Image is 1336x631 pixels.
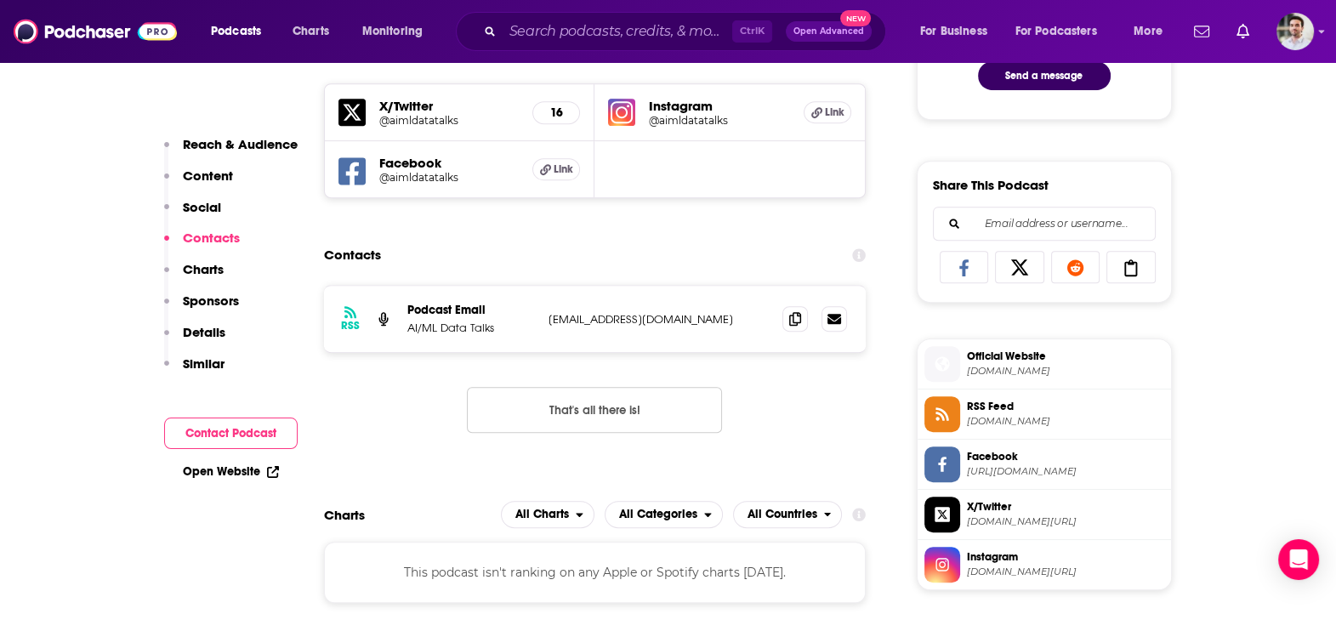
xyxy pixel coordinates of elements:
[281,18,339,45] a: Charts
[933,207,1156,241] div: Search followers
[605,501,723,528] h2: Categories
[183,261,224,277] p: Charts
[967,449,1164,464] span: Facebook
[1051,251,1100,283] a: Share on Reddit
[748,509,817,520] span: All Countries
[1015,20,1097,43] span: For Podcasters
[467,387,722,433] button: Nothing here.
[341,319,360,333] h3: RSS
[920,20,987,43] span: For Business
[211,20,261,43] span: Podcasts
[793,27,864,36] span: Open Advanced
[840,10,871,26] span: New
[549,312,770,327] p: [EMAIL_ADDRESS][DOMAIN_NAME]
[1276,13,1314,50] button: Show profile menu
[825,105,844,119] span: Link
[1276,13,1314,50] img: User Profile
[554,162,573,176] span: Link
[164,418,298,449] button: Contact Podcast
[164,136,298,168] button: Reach & Audience
[967,566,1164,578] span: instagram.com/aimldatatalks
[293,20,329,43] span: Charts
[1278,539,1319,580] div: Open Intercom Messenger
[362,20,423,43] span: Monitoring
[995,251,1044,283] a: Share on X/Twitter
[733,501,843,528] button: open menu
[164,324,225,355] button: Details
[967,399,1164,414] span: RSS Feed
[379,171,520,184] a: @aimldatatalks
[733,501,843,528] h2: Countries
[605,501,723,528] button: open menu
[183,324,225,340] p: Details
[183,464,279,479] a: Open Website
[183,230,240,246] p: Contacts
[924,547,1164,583] a: Instagram[DOMAIN_NAME][URL]
[501,501,594,528] button: open menu
[503,18,732,45] input: Search podcasts, credits, & more...
[407,303,535,317] p: Podcast Email
[324,239,381,271] h2: Contacts
[732,20,772,43] span: Ctrl K
[14,15,177,48] img: Podchaser - Follow, Share and Rate Podcasts
[183,199,221,215] p: Social
[1004,18,1122,45] button: open menu
[183,355,225,372] p: Similar
[164,261,224,293] button: Charts
[786,21,872,42] button: Open AdvancedNew
[967,465,1164,478] span: https://www.facebook.com/aimldatatalks
[967,415,1164,428] span: anchor.fm
[1134,20,1163,43] span: More
[978,61,1111,90] button: Send a message
[924,346,1164,382] a: Official Website[DOMAIN_NAME]
[501,501,594,528] h2: Platforms
[547,105,566,120] h5: 16
[924,396,1164,432] a: RSS Feed[DOMAIN_NAME]
[967,549,1164,565] span: Instagram
[1276,13,1314,50] span: Logged in as sam_beutlerink
[199,18,283,45] button: open menu
[324,542,867,603] div: This podcast isn't ranking on any Apple or Spotify charts [DATE].
[940,251,989,283] a: Share on Facebook
[804,101,851,123] a: Link
[164,293,239,324] button: Sponsors
[967,365,1164,378] span: aimldatatalks.com
[472,12,902,51] div: Search podcasts, credits, & more...
[407,321,535,335] p: AI/ML Data Talks
[924,446,1164,482] a: Facebook[URL][DOMAIN_NAME]
[183,168,233,184] p: Content
[1230,17,1256,46] a: Show notifications dropdown
[379,155,520,171] h5: Facebook
[1122,18,1184,45] button: open menu
[379,98,520,114] h5: X/Twitter
[947,207,1141,240] input: Email address or username...
[183,293,239,309] p: Sponsors
[967,499,1164,514] span: X/Twitter
[608,99,635,126] img: iconImage
[379,114,520,127] a: @aimldatatalks
[967,515,1164,528] span: twitter.com/aimldatatalks
[515,509,569,520] span: All Charts
[532,158,580,180] a: Link
[933,177,1049,193] h3: Share This Podcast
[924,497,1164,532] a: X/Twitter[DOMAIN_NAME][URL]
[1187,17,1216,46] a: Show notifications dropdown
[1106,251,1156,283] a: Copy Link
[183,136,298,152] p: Reach & Audience
[619,509,697,520] span: All Categories
[350,18,445,45] button: open menu
[908,18,1009,45] button: open menu
[649,114,790,127] a: @aimldatatalks
[164,168,233,199] button: Content
[967,349,1164,364] span: Official Website
[324,507,365,523] h2: Charts
[164,199,221,230] button: Social
[649,98,790,114] h5: Instagram
[164,355,225,387] button: Similar
[164,230,240,261] button: Contacts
